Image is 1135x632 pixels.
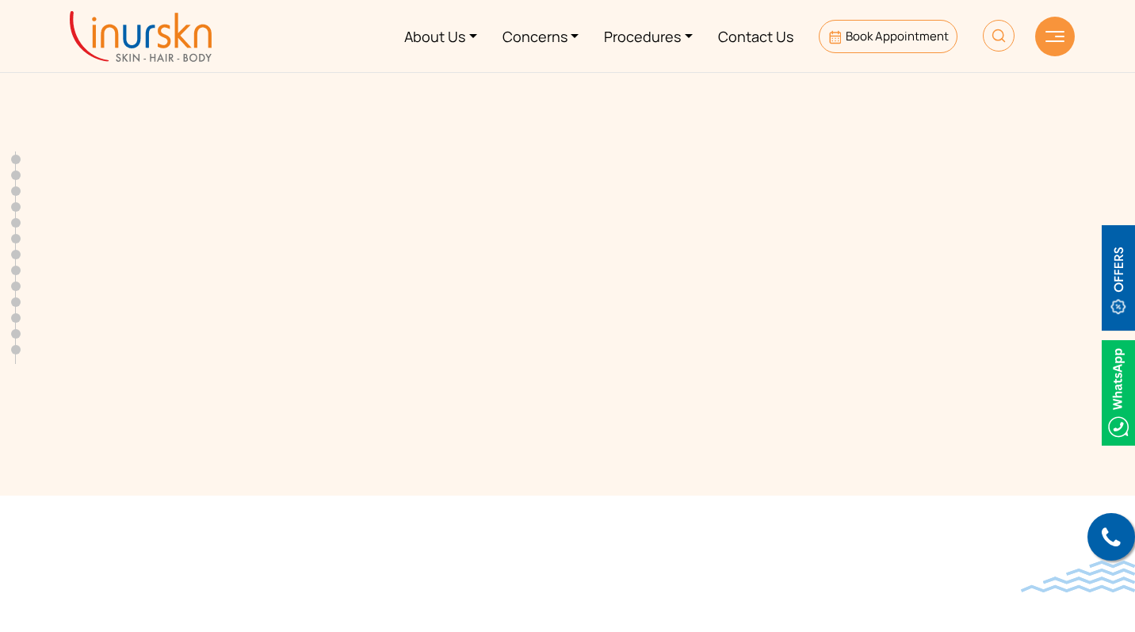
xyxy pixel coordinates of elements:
[1045,31,1064,42] img: hamLine.svg
[1102,340,1135,446] img: Whatsappicon
[705,6,806,66] a: Contact Us
[819,20,957,53] a: Book Appointment
[1102,225,1135,331] img: offerBt
[846,28,949,44] span: Book Appointment
[70,11,212,62] img: inurskn-logo
[1102,382,1135,400] a: Whatsappicon
[591,6,705,66] a: Procedures
[490,6,592,66] a: Concerns
[392,6,490,66] a: About Us
[983,20,1015,52] img: HeaderSearch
